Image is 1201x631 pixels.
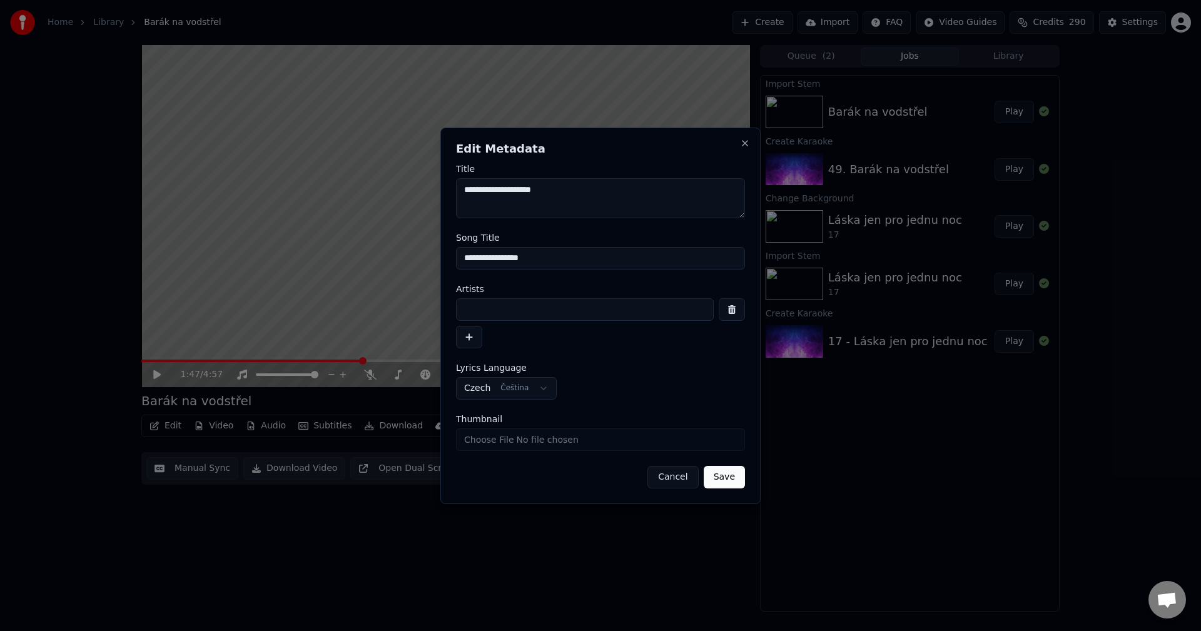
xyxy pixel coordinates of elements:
[456,415,502,423] span: Thumbnail
[456,164,745,173] label: Title
[456,285,745,293] label: Artists
[704,466,745,488] button: Save
[647,466,698,488] button: Cancel
[456,233,745,242] label: Song Title
[456,143,745,154] h2: Edit Metadata
[456,363,527,372] span: Lyrics Language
